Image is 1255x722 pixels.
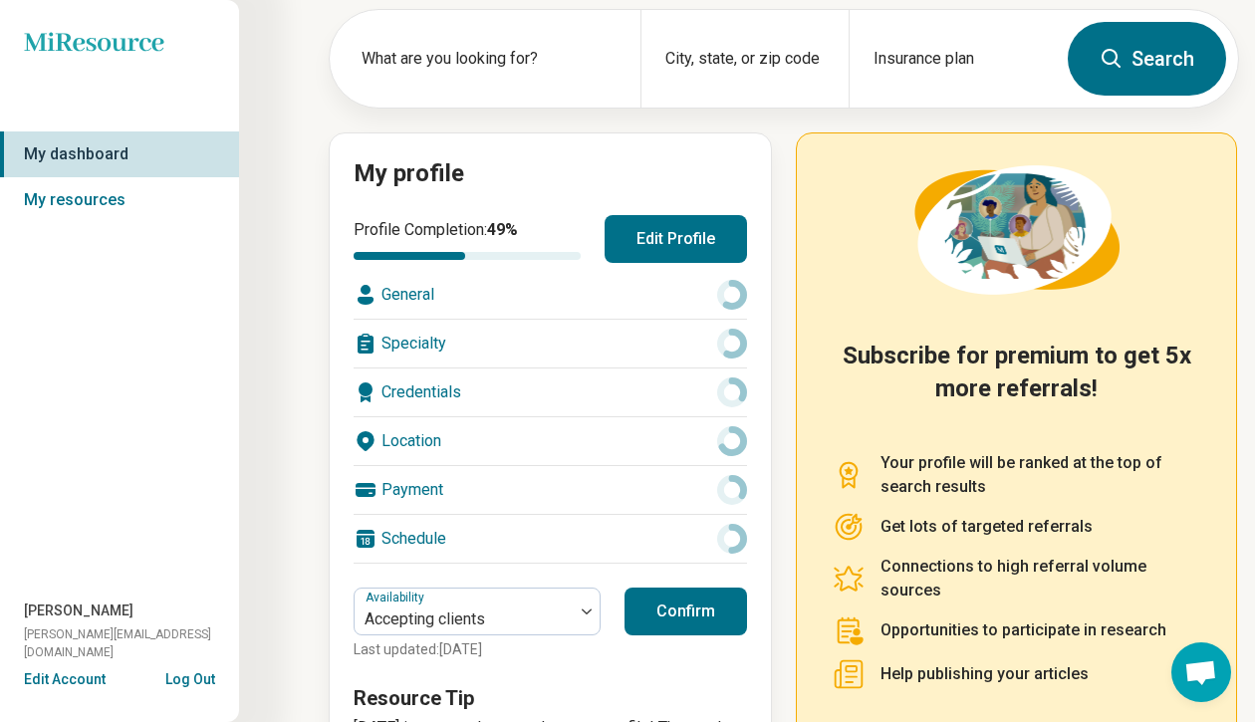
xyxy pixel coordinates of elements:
div: General [354,271,747,319]
p: Your profile will be ranked at the top of search results [880,451,1200,499]
div: Credentials [354,368,747,416]
span: [PERSON_NAME] [24,601,133,621]
button: Confirm [625,588,747,635]
div: Payment [354,466,747,514]
h3: Resource Tip [354,684,747,712]
p: Connections to high referral volume sources [880,555,1200,602]
button: Log Out [165,669,215,685]
span: [PERSON_NAME][EMAIL_ADDRESS][DOMAIN_NAME] [24,625,239,661]
div: Schedule [354,515,747,563]
div: Specialty [354,320,747,367]
p: Opportunities to participate in research [880,618,1166,642]
span: 49 % [487,220,518,239]
button: Edit Account [24,669,106,690]
label: Availability [366,591,428,604]
button: Edit Profile [605,215,747,263]
div: Location [354,417,747,465]
div: Profile Completion: [354,218,581,260]
h2: My profile [354,157,747,191]
p: Help publishing your articles [880,662,1089,686]
h2: Subscribe for premium to get 5x more referrals! [833,340,1200,427]
p: Get lots of targeted referrals [880,515,1093,539]
div: Open chat [1171,642,1231,702]
label: What are you looking for? [362,47,617,71]
p: Last updated: [DATE] [354,639,601,660]
button: Search [1068,22,1226,96]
